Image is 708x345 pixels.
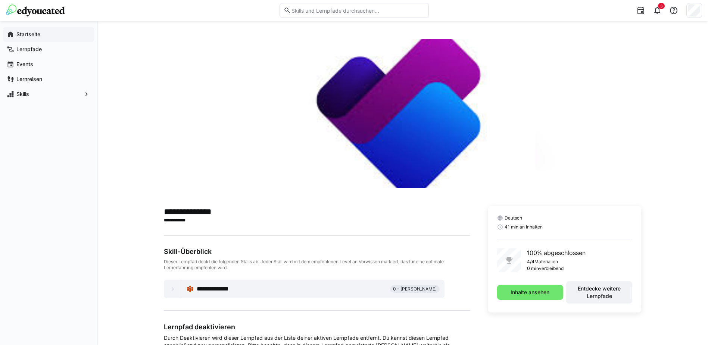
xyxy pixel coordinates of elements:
[497,285,563,300] button: Inhalte ansehen
[505,224,543,230] span: 41 min an Inhalten
[660,4,662,8] span: 3
[164,323,470,331] h3: Lernpfad deaktivieren
[539,265,564,271] p: verbleibend
[527,265,539,271] p: 0 min
[534,259,558,265] p: Materialien
[505,215,522,221] span: Deutsch
[164,259,470,271] div: Dieser Lernpfad deckt die folgenden Skills ab. Jeder Skill wird mit dem empfohlenen Level an Vorw...
[527,248,586,257] p: 100% abgeschlossen
[570,285,629,300] span: Entdecke weitere Lernpfade
[566,281,632,304] button: Entdecke weitere Lernpfade
[527,259,534,265] p: 4/4
[291,7,424,14] input: Skills und Lernpfade durchsuchen…
[164,248,470,256] div: Skill-Überblick
[393,286,437,292] span: 0 - [PERSON_NAME]
[509,289,551,296] span: Inhalte ansehen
